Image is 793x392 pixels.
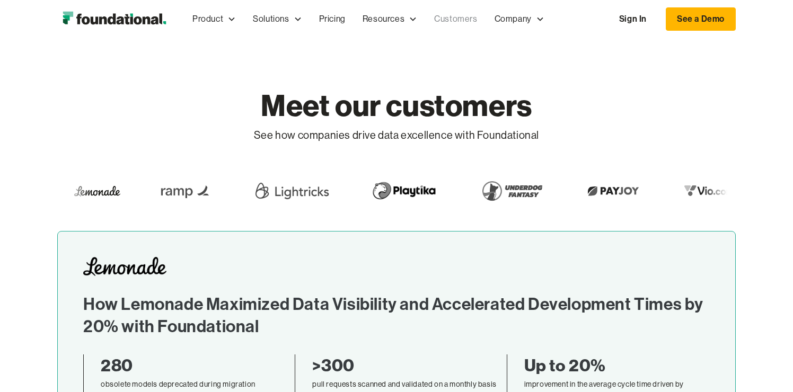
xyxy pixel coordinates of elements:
[253,12,289,26] div: Solutions
[524,354,710,377] div: Up to 20%
[254,126,539,145] p: See how companies drive data excellence with Foundational
[426,2,486,37] a: Customers
[83,293,710,337] h2: How Lemonade Maximized Data Visibility and Accelerated Development Times by 20% with Foundational
[581,183,644,199] img: Payjoy
[366,176,442,206] img: Playtika
[311,2,354,37] a: Pricing
[609,8,657,30] a: Sign In
[154,176,217,206] img: Ramp
[363,12,404,26] div: Resources
[495,12,532,26] div: Company
[57,8,171,30] img: Foundational Logo
[312,378,498,390] div: pull requests scanned and validated on a monthly basis
[678,183,739,199] img: Vio.com
[254,64,539,126] h1: Meet our customers
[101,354,286,377] div: 280
[312,354,498,377] div: >300
[192,12,223,26] div: Product
[666,7,736,31] a: See a Demo
[101,378,286,390] div: obsolete models deprecated during migration
[74,183,120,199] img: Lemonade
[251,176,332,206] img: Lightricks
[475,176,548,206] img: Underdog Fantasy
